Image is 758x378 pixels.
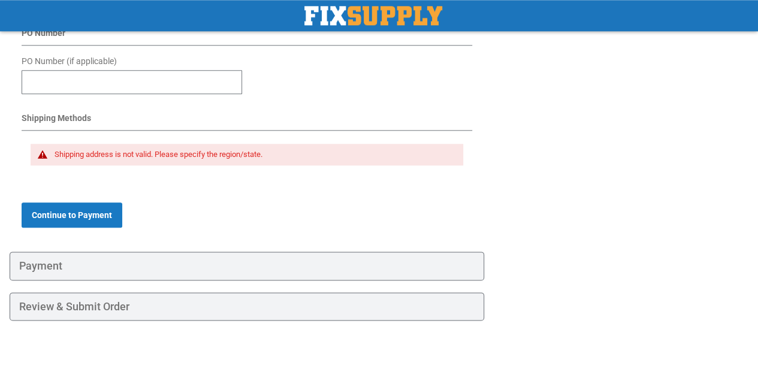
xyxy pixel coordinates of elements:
div: Shipping Methods [22,112,472,131]
div: Review & Submit Order [10,292,484,321]
span: Continue to Payment [32,210,112,220]
div: Payment [10,252,484,280]
div: PO Number [22,27,472,46]
img: Fix Industrial Supply [304,6,442,25]
div: Shipping address is not valid. Please specify the region/state. [55,150,451,159]
a: store logo [304,6,442,25]
button: Continue to Payment [22,202,122,228]
span: PO Number (if applicable) [22,56,117,66]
